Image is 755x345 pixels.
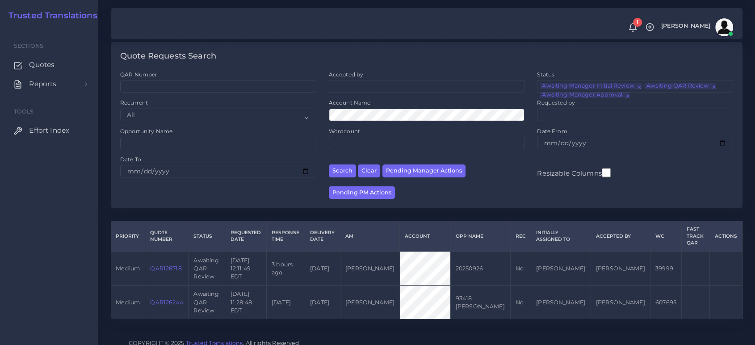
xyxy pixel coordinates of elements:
td: [PERSON_NAME] [340,251,399,285]
input: Resizable Columns [602,167,611,178]
label: Requested by [537,99,575,106]
img: avatar [715,18,733,36]
button: Clear [358,164,380,177]
td: No [510,286,531,319]
span: Effort Index [29,126,69,135]
label: Wordcount [329,127,360,135]
span: 1 [633,18,642,27]
td: 3 hours ago [266,251,305,285]
th: WC [650,221,681,252]
a: Reports [7,75,92,93]
th: Actions [709,221,742,252]
label: Status [537,71,554,78]
th: Fast Track QAR [682,221,710,252]
button: Pending Manager Actions [382,164,466,177]
span: Reports [29,79,56,89]
td: [DATE] [266,286,305,319]
td: 607695 [650,286,681,319]
a: Trusted Translations [2,11,97,21]
td: 93418 [PERSON_NAME] [450,286,510,319]
td: [PERSON_NAME] [531,251,591,285]
button: Search [329,164,356,177]
td: [DATE] [305,286,340,319]
label: Opportunity Name [120,127,172,135]
th: Quote Number [145,221,189,252]
label: Date To [120,156,141,163]
td: Awaiting QAR Review [189,286,225,319]
label: Date From [537,127,567,135]
label: Resizable Columns [537,167,610,178]
th: Opp Name [450,221,510,252]
span: Sections [14,42,43,49]
li: Awaiting QAR Review [644,83,717,89]
span: Quotes [29,60,55,70]
label: QAR Number [120,71,157,78]
th: REC [510,221,531,252]
a: QAR126244 [150,299,183,306]
li: Awaiting Manager Initial Review [540,83,642,89]
td: [PERSON_NAME] [591,286,650,319]
th: AM [340,221,399,252]
th: Status [189,221,225,252]
td: [DATE] 12:11:49 EDT [225,251,266,285]
td: [PERSON_NAME] [591,251,650,285]
span: Tools [14,108,34,115]
td: 20250926 [450,251,510,285]
li: Awaiting Manager Approval [540,92,629,98]
a: Effort Index [7,121,92,140]
td: 39999 [650,251,681,285]
a: Quotes [7,55,92,74]
button: Pending PM Actions [329,186,395,199]
a: 1 [625,23,641,32]
th: Delivery Date [305,221,340,252]
th: Requested Date [225,221,266,252]
h4: Quote Requests Search [120,51,216,61]
label: Accepted by [329,71,364,78]
span: [PERSON_NAME] [661,23,710,29]
td: [DATE] 11:28:48 EDT [225,286,266,319]
td: [DATE] [305,251,340,285]
span: medium [116,265,140,272]
label: Recurrent [120,99,148,106]
td: Awaiting QAR Review [189,251,225,285]
th: Priority [111,221,145,252]
a: [PERSON_NAME]avatar [657,18,736,36]
a: QAR126718 [150,265,181,272]
th: Response Time [266,221,305,252]
th: Initially Assigned to [531,221,591,252]
td: No [510,251,531,285]
td: [PERSON_NAME] [340,286,399,319]
td: [PERSON_NAME] [531,286,591,319]
label: Account Name [329,99,371,106]
th: Account [400,221,451,252]
th: Accepted by [591,221,650,252]
span: medium [116,299,140,306]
